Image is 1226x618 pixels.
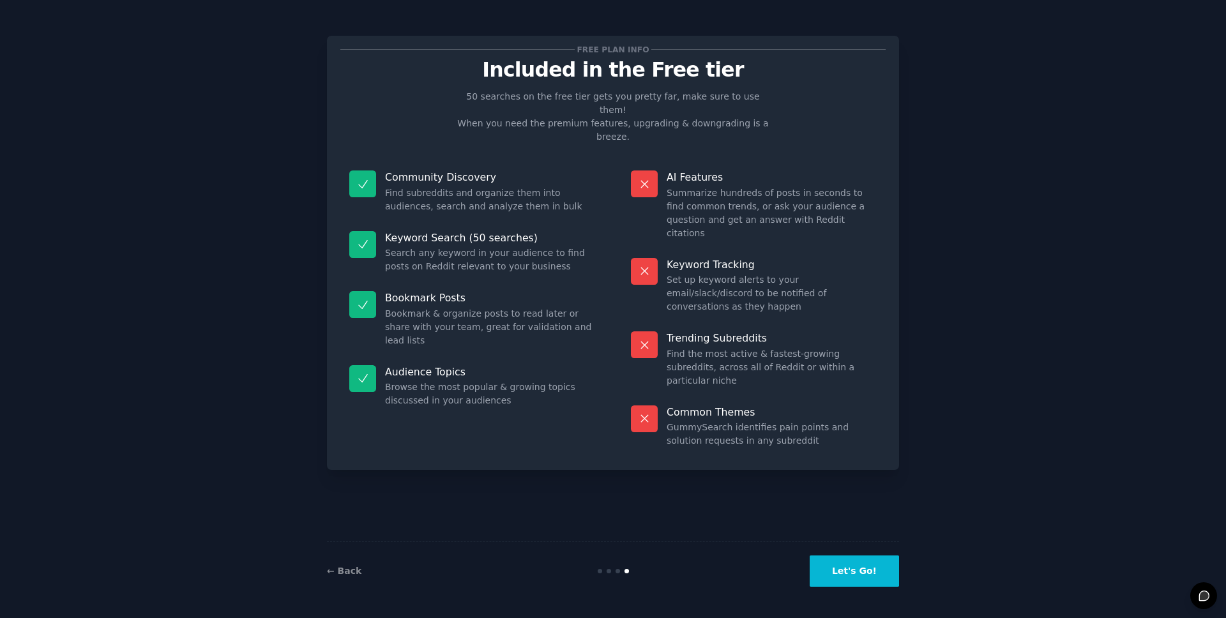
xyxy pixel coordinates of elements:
[575,43,651,56] span: Free plan info
[385,231,595,245] p: Keyword Search (50 searches)
[385,381,595,407] dd: Browse the most popular & growing topics discussed in your audiences
[667,170,877,184] p: AI Features
[667,273,877,313] dd: Set up keyword alerts to your email/slack/discord to be notified of conversations as they happen
[385,291,595,305] p: Bookmark Posts
[667,405,877,419] p: Common Themes
[385,365,595,379] p: Audience Topics
[327,566,361,576] a: ← Back
[385,246,595,273] dd: Search any keyword in your audience to find posts on Reddit relevant to your business
[667,186,877,240] dd: Summarize hundreds of posts in seconds to find common trends, or ask your audience a question and...
[385,307,595,347] dd: Bookmark & organize posts to read later or share with your team, great for validation and lead lists
[810,555,899,587] button: Let's Go!
[385,186,595,213] dd: Find subreddits and organize them into audiences, search and analyze them in bulk
[667,347,877,388] dd: Find the most active & fastest-growing subreddits, across all of Reddit or within a particular niche
[667,258,877,271] p: Keyword Tracking
[452,90,774,144] p: 50 searches on the free tier gets you pretty far, make sure to use them! When you need the premiu...
[385,170,595,184] p: Community Discovery
[340,59,886,81] p: Included in the Free tier
[667,331,877,345] p: Trending Subreddits
[667,421,877,448] dd: GummySearch identifies pain points and solution requests in any subreddit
